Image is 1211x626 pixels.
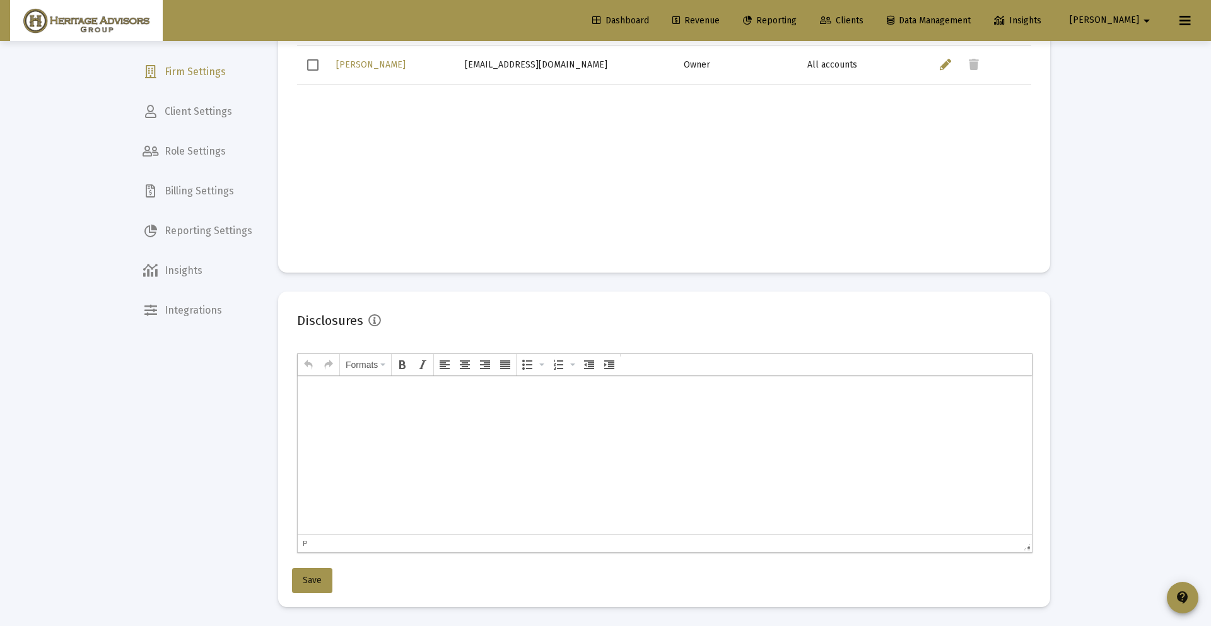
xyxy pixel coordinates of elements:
[582,8,659,33] a: Dashboard
[132,256,262,286] a: Insights
[298,376,1032,534] iframe: Rich Text Area. Press ALT-F9 for menu. Press ALT-F10 for toolbar. Press ALT-0 for help
[346,360,378,370] span: Formats
[1175,590,1190,605] mat-icon: contact_support
[393,355,412,374] div: Bold
[132,216,262,246] a: Reporting Settings
[743,15,797,26] span: Reporting
[299,355,318,374] div: Undo
[20,8,153,33] img: Dashboard
[335,56,407,74] a: [PERSON_NAME]
[1055,8,1169,33] button: [PERSON_NAME]
[820,15,863,26] span: Clients
[132,136,262,167] a: Role Settings
[319,355,338,374] div: Redo
[984,8,1051,33] a: Insights
[496,355,515,374] div: Justify
[684,59,710,70] span: Owner
[476,355,494,374] div: Align right
[549,355,578,374] div: Numbered list
[413,355,432,374] div: Italic
[580,355,599,374] div: Decrease indent
[307,59,319,71] div: Select row
[303,540,307,547] div: p
[810,8,874,33] a: Clients
[435,355,454,374] div: Align left
[459,45,678,84] td: [EMAIL_ADDRESS][DOMAIN_NAME]
[887,15,971,26] span: Data Management
[807,59,857,70] span: All accounts
[132,57,262,87] a: Firm Settings
[336,59,406,70] span: [PERSON_NAME]
[1070,15,1139,26] span: [PERSON_NAME]
[297,310,363,331] h2: Disclosures
[455,355,474,374] div: Align center
[303,575,322,586] span: Save
[592,15,649,26] span: Dashboard
[292,568,332,593] button: Save
[672,15,720,26] span: Revenue
[662,8,730,33] a: Revenue
[994,15,1041,26] span: Insights
[132,97,262,127] a: Client Settings
[132,176,262,206] a: Billing Settings
[518,355,547,374] div: Bullet list
[600,355,619,374] div: Increase indent
[877,8,981,33] a: Data Management
[733,8,807,33] a: Reporting
[1139,8,1154,33] mat-icon: arrow_drop_down
[132,295,262,326] a: Integrations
